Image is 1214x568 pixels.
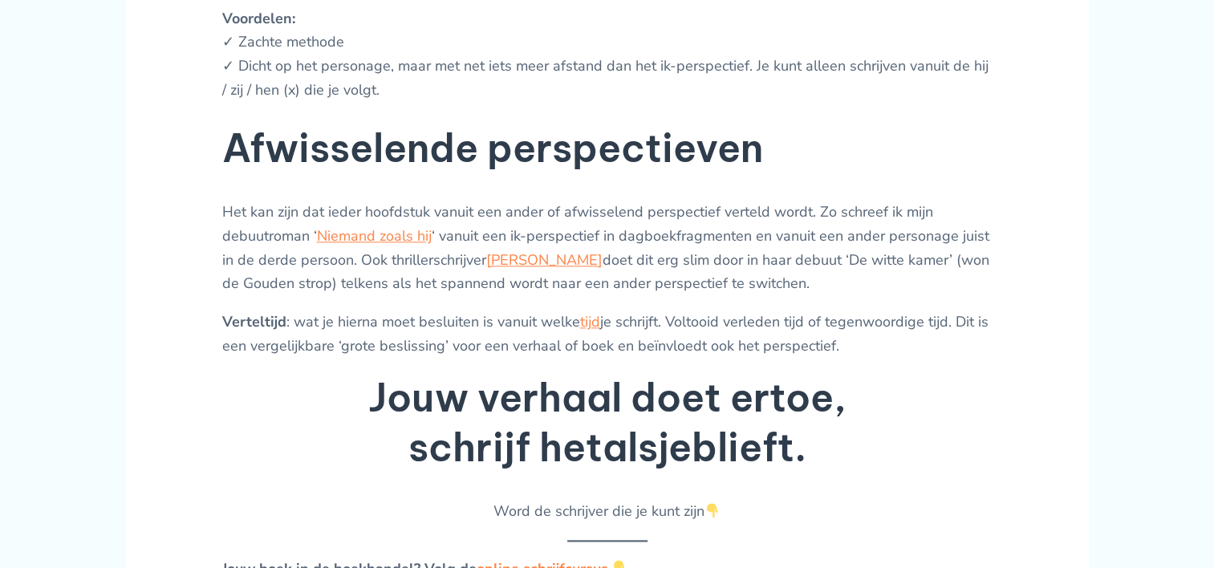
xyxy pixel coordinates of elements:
strong: schrijf het [408,423,603,472]
p: : wat je hierna moet besluiten is vanuit welke je schrijft. Voltooid verleden tijd of tegenwoordi... [222,310,993,358]
h2: alsjeblieft. [222,373,993,473]
strong: Jouw verhaal doet ertoe, [368,373,847,422]
a: Niemand zoals hij [317,226,432,245]
a: [PERSON_NAME] [486,250,603,270]
a: tijd [580,312,600,331]
strong: Voordelen: [222,9,295,28]
strong: Verteltijd [222,312,286,331]
img: 👇 [705,503,720,517]
p: Word de schrijver die je kunt zijn [222,500,993,524]
p: Het kan zijn dat ieder hoofdstuk vanuit een ander of afwisselend perspectief verteld wordt. Zo sc... [222,201,993,296]
h2: Afwisselende perspectieven [222,124,993,173]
